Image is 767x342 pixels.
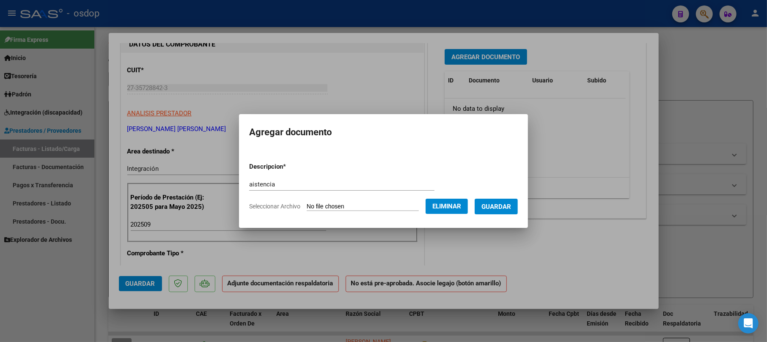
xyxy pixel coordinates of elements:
[426,199,468,214] button: Eliminar
[249,124,518,140] h2: Agregar documento
[481,203,511,211] span: Guardar
[249,162,330,172] p: Descripcion
[432,202,461,210] span: Eliminar
[738,313,759,334] div: Open Intercom Messenger
[249,203,300,210] span: Seleccionar Archivo
[475,199,518,214] button: Guardar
